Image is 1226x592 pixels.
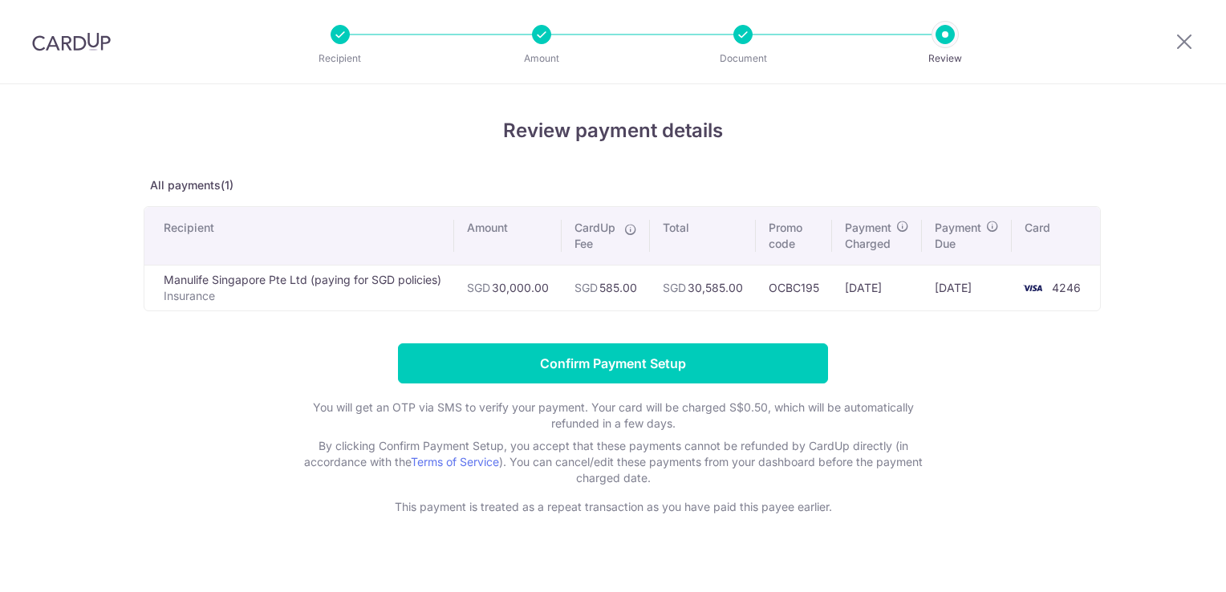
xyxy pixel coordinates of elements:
td: [DATE] [832,265,922,310]
th: Total [650,207,756,265]
th: Promo code [756,207,832,265]
a: Terms of Service [411,455,499,468]
th: Recipient [144,207,454,265]
p: Recipient [281,51,400,67]
p: This payment is treated as a repeat transaction as you have paid this payee earlier. [292,499,934,515]
p: By clicking Confirm Payment Setup, you accept that these payments cannot be refunded by CardUp di... [292,438,934,486]
span: CardUp Fee [574,220,616,252]
p: Amount [482,51,601,67]
span: SGD [467,281,490,294]
td: 585.00 [562,265,650,310]
p: Review [886,51,1005,67]
p: Document [684,51,802,67]
span: Payment Charged [845,220,891,252]
td: Manulife Singapore Pte Ltd (paying for SGD policies) [144,265,454,310]
h4: Review payment details [144,116,1082,145]
span: Payment Due [935,220,981,252]
td: [DATE] [922,265,1012,310]
td: 30,000.00 [454,265,562,310]
p: All payments(1) [144,177,1082,193]
p: You will get an OTP via SMS to verify your payment. Your card will be charged S$0.50, which will ... [292,399,934,432]
img: <span class="translation_missing" title="translation missing: en.account_steps.new_confirm_form.b... [1017,278,1049,298]
td: OCBC195 [756,265,832,310]
span: SGD [574,281,598,294]
td: 30,585.00 [650,265,756,310]
span: 4246 [1052,281,1081,294]
span: SGD [663,281,686,294]
input: Confirm Payment Setup [398,343,828,383]
p: Insurance [164,288,441,304]
th: Amount [454,207,562,265]
th: Card [1012,207,1100,265]
img: CardUp [32,32,111,51]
